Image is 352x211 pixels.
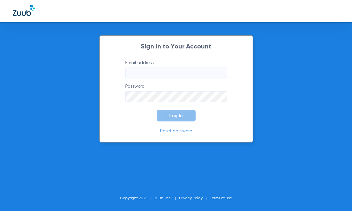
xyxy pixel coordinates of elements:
li: Zuub, Inc. [154,195,179,201]
a: Privacy Policy [179,196,203,200]
input: Email address [125,68,227,78]
h2: Sign In to Your Account [116,44,237,50]
label: Email address [125,60,227,78]
li: Copyright 2025 [120,195,154,201]
button: Log In [157,110,196,121]
span: Log In [169,113,183,118]
img: Zuub Logo [13,5,35,16]
label: Password [125,83,227,102]
a: Reset password [160,129,192,133]
input: Password [125,91,227,102]
a: Terms of Use [210,196,232,200]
